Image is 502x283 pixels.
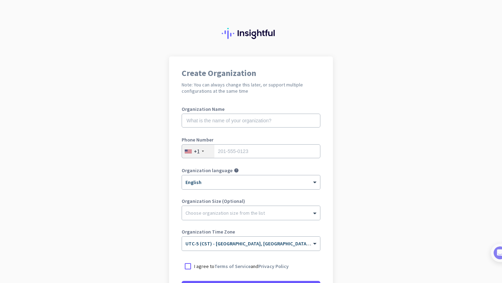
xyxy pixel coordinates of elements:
[214,263,251,269] a: Terms of Service
[182,144,320,158] input: 201-555-0123
[194,148,200,155] div: +1
[182,199,320,204] label: Organization Size (Optional)
[222,28,280,39] img: Insightful
[182,82,320,94] h2: Note: You can always change this later, or support multiple configurations at the same time
[182,107,320,112] label: Organization Name
[258,263,289,269] a: Privacy Policy
[182,229,320,234] label: Organization Time Zone
[234,168,239,173] i: help
[182,137,320,142] label: Phone Number
[194,263,289,270] p: I agree to and
[182,168,233,173] label: Organization language
[182,69,320,77] h1: Create Organization
[182,114,320,128] input: What is the name of your organization?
